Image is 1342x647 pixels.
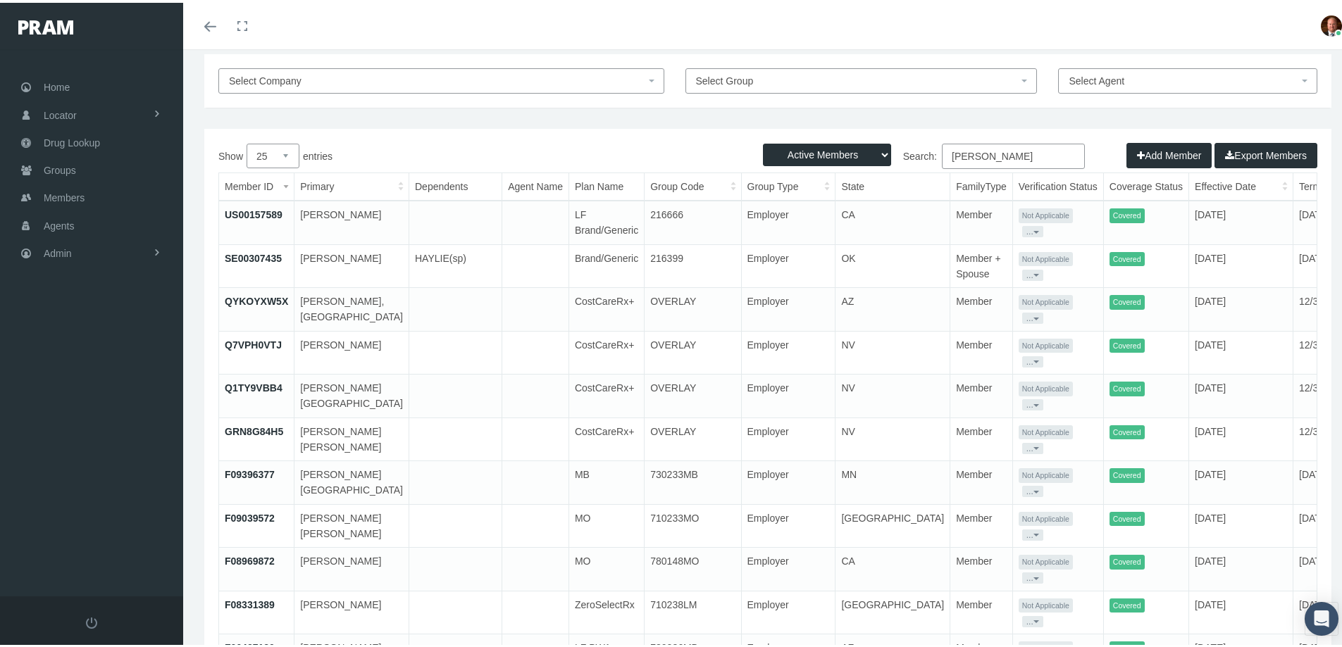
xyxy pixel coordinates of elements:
td: NV [835,328,950,372]
div: Open Intercom Messenger [1305,599,1338,633]
a: F08969872 [225,553,275,564]
button: ... [1022,613,1043,624]
td: Employer [741,328,835,372]
td: Employer [741,372,835,415]
th: Dependents [409,170,502,198]
td: 710233MO [645,501,741,545]
td: [PERSON_NAME][GEOGRAPHIC_DATA] [294,458,409,502]
td: [DATE] [1189,415,1293,458]
button: ... [1022,223,1043,234]
span: Covered [1110,206,1145,220]
span: Covered [1110,552,1145,567]
td: CostCareRx+ [569,372,644,415]
td: [DATE] [1189,501,1293,545]
label: Search: [768,141,1085,166]
button: ... [1022,570,1043,581]
td: ZeroSelectRx [569,588,644,632]
button: ... [1022,353,1043,365]
span: Not Applicable [1019,206,1073,220]
td: Brand/Generic [569,241,644,285]
td: Member [950,458,1013,502]
a: US00157589 [225,206,282,218]
a: Q1TY9VBB4 [225,379,282,391]
td: 780148MO [645,545,741,589]
td: Employer [741,501,835,545]
th: Group Type: activate to sort column ascending [741,170,835,198]
td: [DATE] [1189,241,1293,285]
td: [DATE] [1189,545,1293,589]
td: [DATE] [1189,588,1293,632]
th: Member ID: activate to sort column ascending [219,170,294,198]
img: S_Profile_Picture_693.jpg [1321,13,1342,34]
span: Covered [1110,379,1145,394]
td: AZ [835,285,950,329]
span: Not Applicable [1019,249,1073,264]
td: [PERSON_NAME] [PERSON_NAME] [294,501,409,545]
td: NV [835,372,950,415]
span: Members [44,182,85,208]
span: Not Applicable [1019,552,1073,567]
td: [DATE] [1189,372,1293,415]
td: Member [950,372,1013,415]
span: Covered [1110,422,1145,437]
span: Not Applicable [1019,509,1073,524]
td: Employer [741,545,835,589]
td: OVERLAY [645,372,741,415]
select: Showentries [247,141,299,165]
td: HAYLIE(sp) [409,241,502,285]
td: Employer [741,285,835,329]
td: [PERSON_NAME] [PERSON_NAME] [294,415,409,458]
th: Primary: activate to sort column ascending [294,170,409,198]
button: ... [1022,483,1043,494]
td: MO [569,545,644,589]
label: Show entries [218,141,768,165]
span: Agents [44,210,75,237]
td: MO [569,501,644,545]
a: GRN8G84H5 [225,423,283,434]
td: OK [835,241,950,285]
td: MN [835,458,950,502]
th: Verification Status [1012,170,1103,198]
span: Select Group [696,73,754,84]
a: F09396377 [225,466,275,477]
span: Locator [44,99,77,126]
td: [PERSON_NAME] [294,198,409,241]
td: CA [835,198,950,241]
td: CostCareRx+ [569,285,644,329]
span: Not Applicable [1019,465,1073,480]
th: Effective Date: activate to sort column ascending [1189,170,1293,198]
td: [GEOGRAPHIC_DATA] [835,588,950,632]
td: CostCareRx+ [569,328,644,372]
input: Search: [942,141,1085,166]
td: Member [950,501,1013,545]
td: Member [950,328,1013,372]
td: 216666 [645,198,741,241]
span: Not Applicable [1019,422,1073,437]
td: Employer [741,241,835,285]
span: Not Applicable [1019,596,1073,610]
span: Covered [1110,509,1145,524]
span: Admin [44,237,72,264]
span: Select Company [229,73,302,84]
td: OVERLAY [645,415,741,458]
td: [PERSON_NAME] [294,545,409,589]
td: [PERSON_NAME] [294,328,409,372]
a: Q7VPH0VTJ [225,337,282,348]
td: OVERLAY [645,285,741,329]
a: F09039572 [225,510,275,521]
span: Select Agent [1069,73,1124,84]
td: Employer [741,588,835,632]
td: Member [950,545,1013,589]
span: Drug Lookup [44,127,100,153]
td: [DATE] [1189,458,1293,502]
td: Employer [741,415,835,458]
button: ... [1022,267,1043,278]
span: Covered [1110,596,1145,610]
a: QYKOYXW5X [225,293,288,304]
a: F08331389 [225,596,275,608]
td: MB [569,458,644,502]
span: Home [44,71,70,98]
td: [DATE] [1189,328,1293,372]
th: State [835,170,950,198]
td: [PERSON_NAME][GEOGRAPHIC_DATA] [294,372,409,415]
